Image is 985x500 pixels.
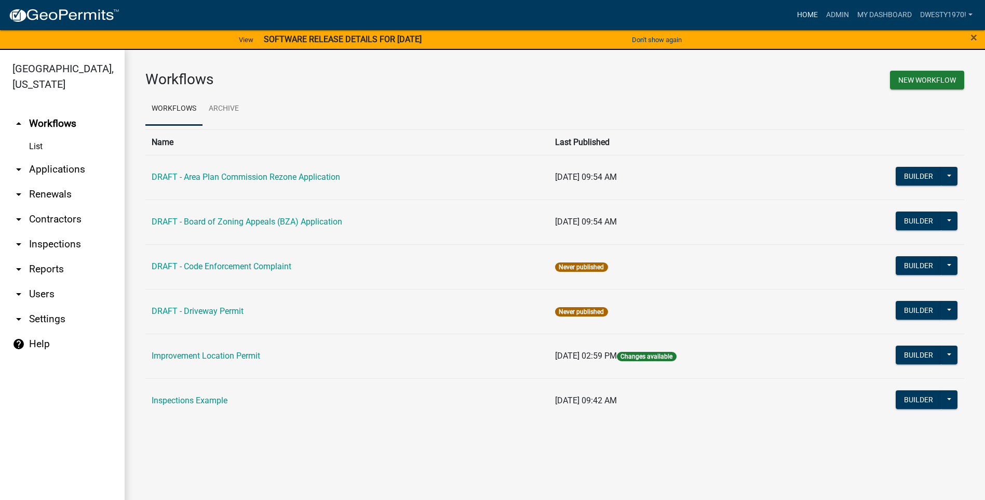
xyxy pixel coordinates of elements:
a: DRAFT - Code Enforcement Complaint [152,261,291,271]
button: Builder [896,167,941,186]
span: [DATE] 09:42 AM [555,396,617,405]
a: My Dashboard [853,5,916,25]
span: [DATE] 09:54 AM [555,217,617,227]
a: Workflows [145,93,203,126]
span: × [970,30,977,45]
th: Name [145,129,549,155]
button: Builder [896,390,941,409]
span: Never published [555,262,608,272]
i: arrow_drop_down [12,313,25,325]
a: Archive [203,93,245,126]
a: DRAFT - Board of Zoning Appeals (BZA) Application [152,217,342,227]
button: New Workflow [890,71,964,89]
button: Builder [896,256,941,275]
i: arrow_drop_down [12,163,25,176]
button: Don't show again [628,31,686,48]
i: help [12,338,25,350]
a: Home [793,5,822,25]
a: DRAFT - Driveway Permit [152,306,244,316]
span: [DATE] 02:59 PM [555,351,617,361]
button: Builder [896,346,941,364]
i: arrow_drop_down [12,213,25,226]
a: Admin [822,5,853,25]
i: arrow_drop_down [12,188,25,201]
button: Builder [896,212,941,230]
h3: Workflows [145,71,547,88]
a: DRAFT - Area Plan Commission Rezone Application [152,172,340,182]
button: Close [970,31,977,44]
i: arrow_drop_down [12,238,25,251]
th: Last Published [549,129,815,155]
strong: SOFTWARE RELEASE DETAILS FOR [DATE] [264,34,422,44]
a: View [235,31,258,48]
i: arrow_drop_up [12,117,25,130]
a: Inspections Example [152,396,227,405]
i: arrow_drop_down [12,263,25,275]
a: Improvement Location Permit [152,351,260,361]
button: Builder [896,301,941,320]
span: [DATE] 09:54 AM [555,172,617,182]
i: arrow_drop_down [12,288,25,300]
span: Never published [555,307,608,317]
span: Changes available [617,352,676,361]
a: DWesty1970! [916,5,977,25]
